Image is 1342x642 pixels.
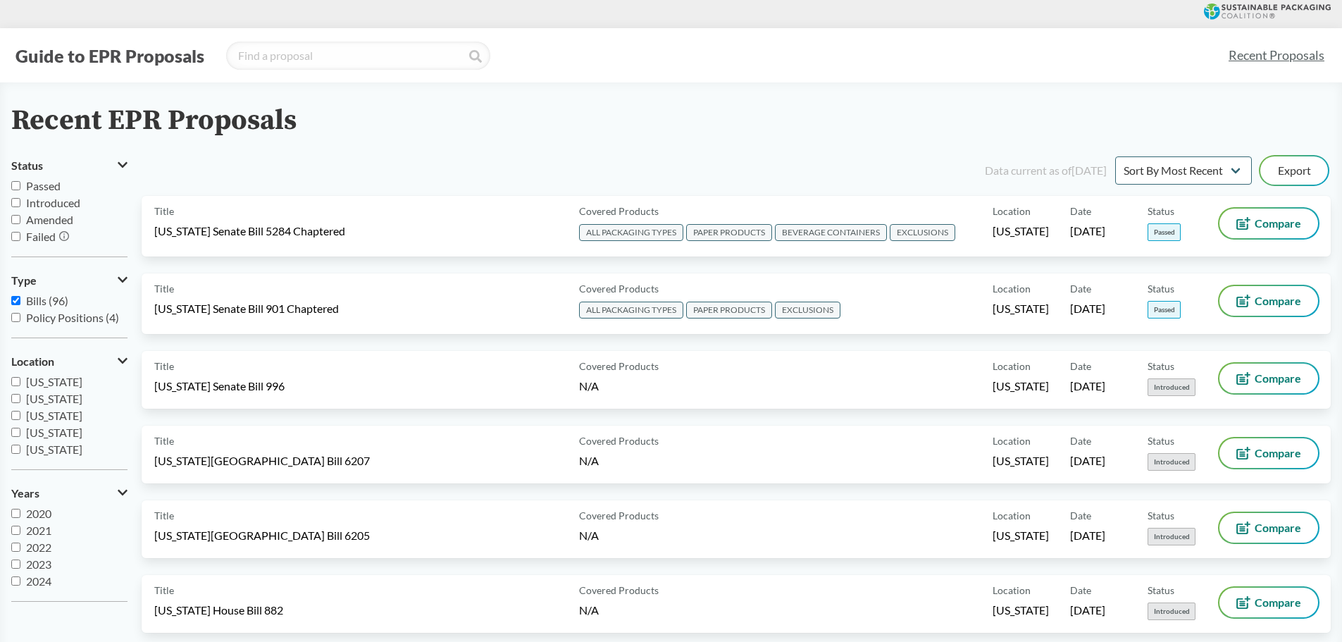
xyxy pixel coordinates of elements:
span: Location [993,508,1031,523]
span: Passed [1148,301,1181,319]
input: Passed [11,181,20,190]
span: Covered Products [579,204,659,218]
span: [DATE] [1070,453,1105,469]
input: 2022 [11,543,20,552]
span: Status [1148,508,1174,523]
span: Title [154,583,174,598]
span: Covered Products [579,433,659,448]
span: Covered Products [579,359,659,374]
a: Recent Proposals [1222,39,1331,71]
span: [US_STATE] House Bill 882 [154,603,283,618]
span: Location [11,355,54,368]
input: [US_STATE] [11,445,20,454]
span: Title [154,204,174,218]
button: Compare [1219,513,1318,543]
input: 2024 [11,576,20,586]
span: Compare [1255,597,1301,608]
span: Date [1070,508,1091,523]
input: [US_STATE] [11,394,20,403]
input: 2020 [11,509,20,518]
input: 2021 [11,526,20,535]
span: Covered Products [579,583,659,598]
div: Data current as of [DATE] [985,162,1107,179]
button: Compare [1219,286,1318,316]
span: Title [154,359,174,374]
span: Location [993,281,1031,296]
span: Years [11,487,39,500]
input: [US_STATE] [11,428,20,437]
span: N/A [579,454,599,467]
button: Compare [1219,364,1318,393]
span: Location [993,204,1031,218]
span: EXCLUSIONS [775,302,840,319]
span: BEVERAGE CONTAINERS [775,224,887,241]
span: [US_STATE][GEOGRAPHIC_DATA] Bill 6205 [154,528,370,543]
span: Status [1148,359,1174,374]
span: Title [154,508,174,523]
span: N/A [579,529,599,542]
span: Type [11,274,37,287]
input: Bills (96) [11,296,20,305]
span: Failed [26,230,56,243]
span: Introduced [1148,378,1195,396]
span: N/A [579,603,599,617]
input: Failed [11,232,20,241]
span: Compare [1255,447,1301,459]
span: Date [1070,433,1091,448]
span: [US_STATE] [26,426,82,439]
input: Policy Positions (4) [11,313,20,322]
span: [DATE] [1070,378,1105,394]
span: Introduced [1148,528,1195,545]
button: Export [1260,156,1328,185]
span: Status [1148,204,1174,218]
span: [DATE] [1070,301,1105,316]
span: Status [1148,583,1174,598]
span: [US_STATE] Senate Bill 5284 Chaptered [154,223,345,239]
input: Introduced [11,198,20,207]
span: ALL PACKAGING TYPES [579,302,683,319]
button: Status [11,154,128,178]
span: Amended [26,213,73,226]
span: [US_STATE][GEOGRAPHIC_DATA] Bill 6207 [154,453,370,469]
span: [US_STATE] [26,409,82,422]
span: Title [154,433,174,448]
span: Compare [1255,295,1301,307]
span: Introduced [1148,603,1195,620]
span: Passed [26,179,61,192]
span: [US_STATE] [993,453,1049,469]
span: [US_STATE] [993,528,1049,543]
span: PAPER PRODUCTS [686,302,772,319]
span: Date [1070,281,1091,296]
span: [US_STATE] [993,603,1049,618]
span: [DATE] [1070,528,1105,543]
span: Date [1070,204,1091,218]
input: [US_STATE] [11,377,20,386]
span: [US_STATE] [993,223,1049,239]
span: Title [154,281,174,296]
button: Guide to EPR Proposals [11,44,209,67]
span: 2020 [26,507,51,520]
span: Policy Positions (4) [26,311,119,324]
span: Covered Products [579,281,659,296]
span: Date [1070,359,1091,374]
span: [US_STATE] [26,375,82,388]
button: Compare [1219,588,1318,617]
button: Location [11,350,128,374]
button: Years [11,481,128,505]
span: 2024 [26,574,51,588]
input: Find a proposal [226,42,490,70]
span: Date [1070,583,1091,598]
span: Covered Products [579,508,659,523]
span: Location [993,359,1031,374]
span: Location [993,583,1031,598]
span: Location [993,433,1031,448]
span: Status [1148,433,1174,448]
span: [US_STATE] [993,301,1049,316]
span: Passed [1148,223,1181,241]
span: 2022 [26,541,51,554]
span: Compare [1255,373,1301,384]
input: Amended [11,215,20,224]
span: [US_STATE] [26,392,82,405]
span: Status [11,159,43,172]
h2: Recent EPR Proposals [11,105,297,137]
